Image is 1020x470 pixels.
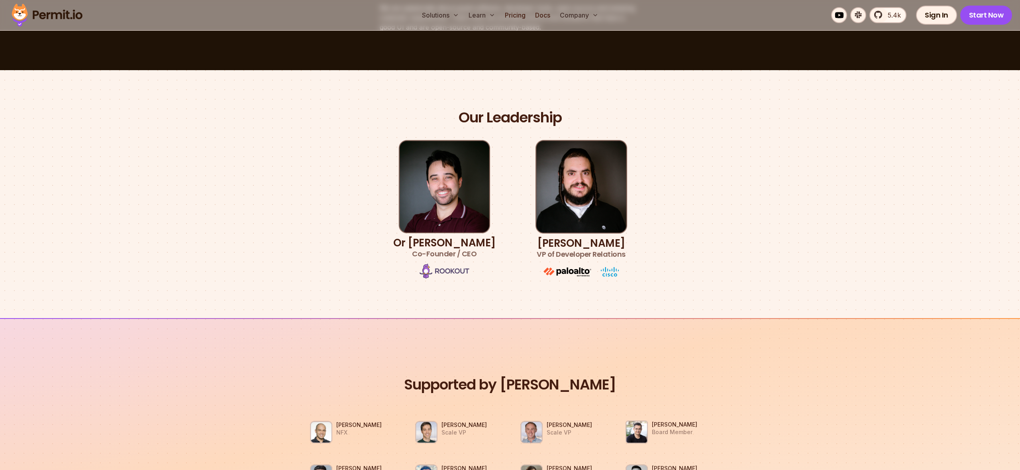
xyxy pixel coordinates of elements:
[393,237,496,260] h3: Or [PERSON_NAME]
[459,108,562,127] h2: Our Leadership
[336,421,382,429] h3: [PERSON_NAME]
[537,238,626,260] h3: [PERSON_NAME]
[535,140,627,234] img: Gabriel L. Manor | VP of Developer Relations, GTM
[916,6,957,25] a: Sign In
[398,140,490,233] img: Or Weis | Co-Founder / CEO
[465,7,498,23] button: Learn
[298,376,722,394] h2: Supported by [PERSON_NAME]
[415,421,437,443] img: Eric Anderson Scale VP
[336,429,382,436] p: NFX
[537,249,626,260] span: VP of Developer Relations
[547,421,592,429] h3: [PERSON_NAME]
[310,421,332,443] img: Gigi Levy Weiss NFX
[869,7,906,23] a: 5.4k
[652,421,697,429] h3: [PERSON_NAME]
[419,7,462,23] button: Solutions
[543,267,591,277] img: paloalto
[557,7,602,23] button: Company
[547,429,592,436] p: Scale VP
[393,248,496,260] span: Co-Founder / CEO
[520,421,543,443] img: Ariel Tseitlin Scale VP
[960,6,1012,25] a: Start Now
[652,429,697,436] p: Board Member
[502,7,529,23] a: Pricing
[441,421,487,429] h3: [PERSON_NAME]
[883,10,901,20] span: 5.4k
[441,429,487,436] p: Scale VP
[420,264,469,279] img: Rookout
[8,2,86,29] img: Permit logo
[626,421,648,444] img: Asaf Cohen Board Member
[601,267,619,277] img: cisco
[532,7,553,23] a: Docs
